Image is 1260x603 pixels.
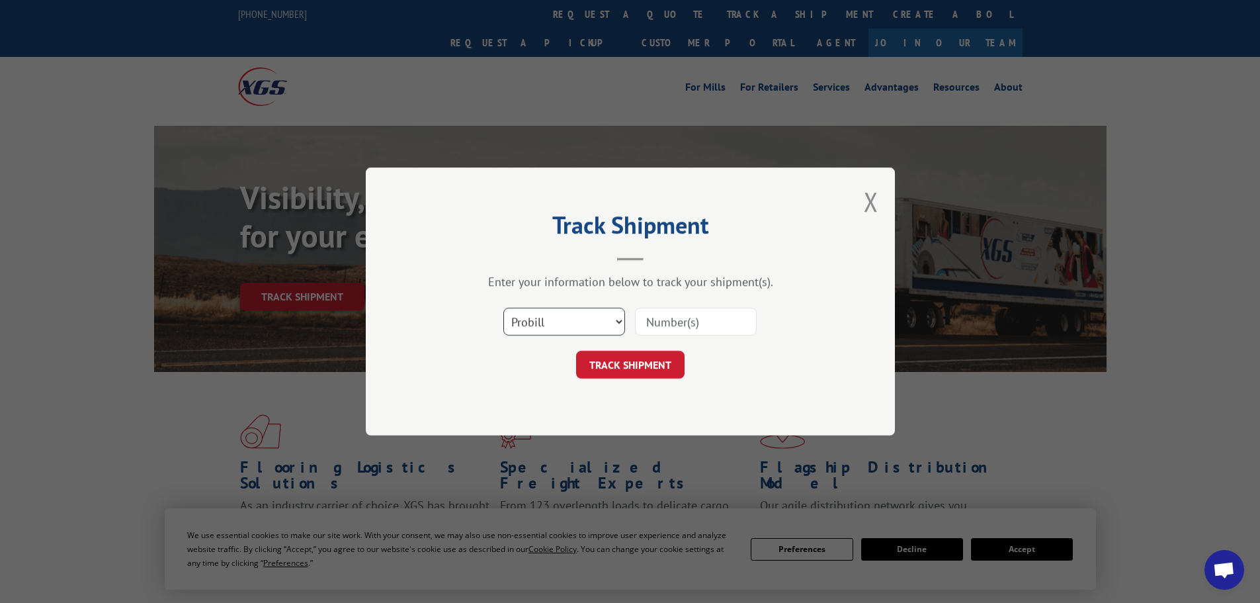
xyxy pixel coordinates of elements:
[576,351,685,379] button: TRACK SHIPMENT
[432,216,829,241] h2: Track Shipment
[864,184,878,219] button: Close modal
[635,308,757,336] input: Number(s)
[432,274,829,289] div: Enter your information below to track your shipment(s).
[1204,550,1244,590] div: Open chat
